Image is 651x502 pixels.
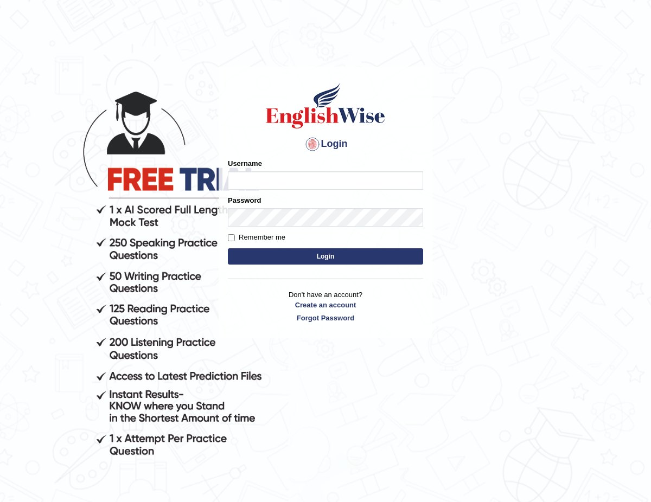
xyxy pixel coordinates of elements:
p: Don't have an account? [228,289,423,323]
img: Logo of English Wise sign in for intelligent practice with AI [264,81,387,130]
h4: Login [228,136,423,153]
a: Forgot Password [228,313,423,323]
input: Remember me [228,234,235,241]
label: Password [228,195,261,205]
label: Username [228,158,262,169]
label: Remember me [228,232,285,243]
a: Create an account [228,300,423,310]
button: Login [228,248,423,265]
